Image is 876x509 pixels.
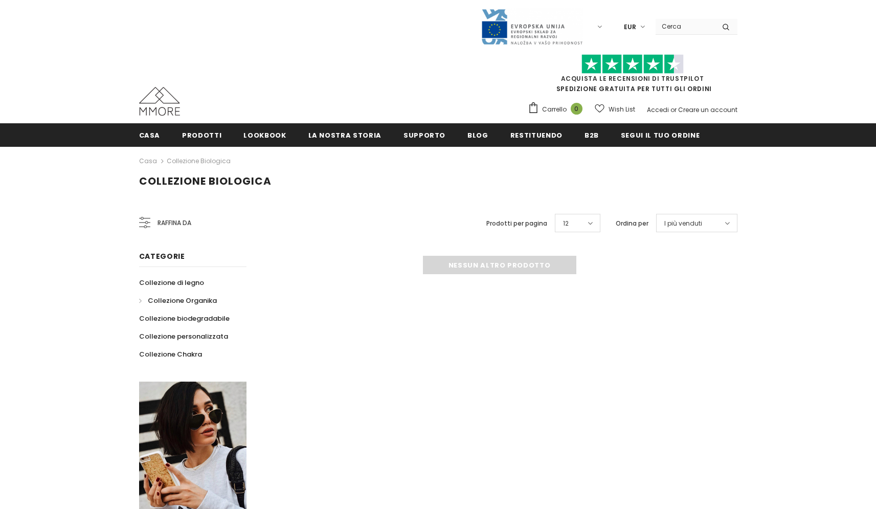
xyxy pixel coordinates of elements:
a: Wish List [595,100,635,118]
span: Collezione di legno [139,278,204,287]
img: Javni Razpis [481,8,583,46]
span: Carrello [542,104,567,115]
a: Restituendo [510,123,563,146]
a: Prodotti [182,123,221,146]
span: Lookbook [243,130,286,140]
img: Fidati di Pilot Stars [581,54,684,74]
span: La nostra storia [308,130,381,140]
a: B2B [585,123,599,146]
label: Ordina per [616,218,648,229]
a: Collezione personalizzata [139,327,228,345]
span: Raffina da [158,217,191,229]
span: Collezione biodegradabile [139,314,230,323]
a: Casa [139,155,157,167]
a: Accedi [647,105,669,114]
span: Segui il tuo ordine [621,130,700,140]
span: Collezione biologica [139,174,272,188]
span: Restituendo [510,130,563,140]
a: Javni Razpis [481,22,583,31]
a: Blog [467,123,488,146]
a: Collezione Chakra [139,345,202,363]
span: or [670,105,677,114]
span: supporto [403,130,445,140]
a: Carrello 0 [528,102,588,117]
span: EUR [624,22,636,32]
span: 0 [571,103,582,115]
a: Creare un account [678,105,737,114]
a: Collezione Organika [139,292,217,309]
span: Blog [467,130,488,140]
label: Prodotti per pagina [486,218,547,229]
a: Collezione di legno [139,274,204,292]
a: Collezione biologica [167,157,231,165]
span: B2B [585,130,599,140]
a: Collezione biodegradabile [139,309,230,327]
a: Lookbook [243,123,286,146]
span: Categorie [139,251,185,261]
span: Collezione Chakra [139,349,202,359]
span: Casa [139,130,161,140]
img: Casi MMORE [139,87,180,116]
a: supporto [403,123,445,146]
span: 12 [563,218,569,229]
span: Wish List [609,104,635,115]
a: Casa [139,123,161,146]
span: I più venduti [664,218,702,229]
a: Segui il tuo ordine [621,123,700,146]
a: La nostra storia [308,123,381,146]
span: Prodotti [182,130,221,140]
span: Collezione Organika [148,296,217,305]
span: SPEDIZIONE GRATUITA PER TUTTI GLI ORDINI [528,59,737,93]
span: Collezione personalizzata [139,331,228,341]
input: Search Site [656,19,714,34]
a: Acquista le recensioni di TrustPilot [561,74,704,83]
